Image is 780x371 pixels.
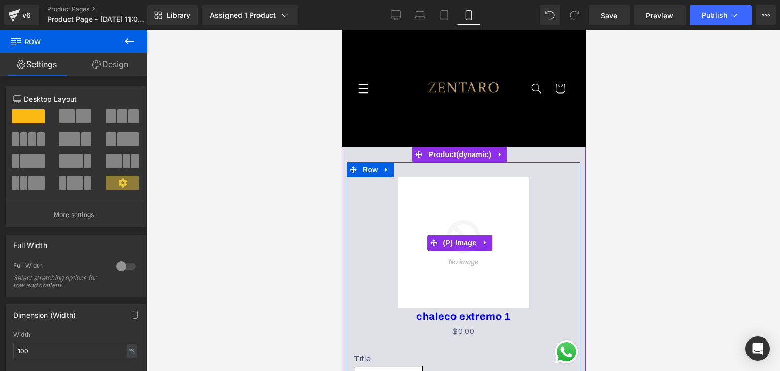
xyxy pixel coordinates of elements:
[69,5,175,111] a: Mi tienda
[20,9,33,22] div: v6
[690,5,752,25] button: Publish
[601,10,617,21] span: Save
[13,274,105,289] div: Select stretching options for row and content.
[756,5,776,25] button: More
[13,94,138,104] p: Desktop Layout
[23,336,70,358] span: Default Title
[13,262,106,272] div: Full Width
[13,235,47,250] div: Full Width
[13,331,138,338] div: Width
[56,147,187,278] img: chaleco extremo 1
[74,53,147,76] a: Design
[73,9,171,107] img: Mi tienda
[646,10,673,21] span: Preview
[84,116,152,132] span: Product
[167,11,190,20] span: Library
[183,46,206,70] summary: Búsqueda
[210,10,290,20] div: Assigned 1 Product
[75,280,169,292] a: chaleco extremo 1
[13,343,138,359] input: auto
[211,307,239,335] a: Send a message via WhatsApp
[564,5,584,25] button: Redo
[540,5,560,25] button: Undo
[745,336,770,361] div: Open Intercom Messenger
[47,5,164,13] a: Product Pages
[137,205,150,220] a: Expand / Collapse
[383,5,408,25] a: Desktop
[211,307,239,335] div: Open WhatsApp chat
[10,30,112,53] span: Row
[432,5,457,25] a: Tablet
[39,132,52,147] a: Expand / Collapse
[408,5,432,25] a: Laptop
[54,210,94,220] p: More settings
[13,324,231,336] label: Title
[147,5,198,25] a: New Library
[127,344,137,358] div: %
[4,5,39,25] a: v6
[10,46,33,70] summary: Menú
[99,205,138,220] span: (P) Image
[702,11,727,19] span: Publish
[6,203,145,227] button: More settings
[18,132,39,147] span: Row
[47,15,145,23] span: Product Page - [DATE] 11:03:12
[457,5,481,25] a: Mobile
[111,294,133,308] span: $0.00
[634,5,686,25] a: Preview
[152,116,165,132] a: Expand / Collapse
[13,305,76,319] div: Dimension (Width)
